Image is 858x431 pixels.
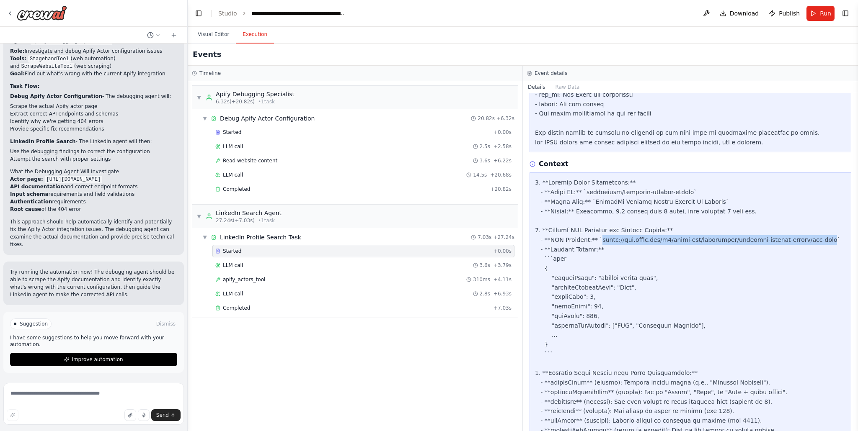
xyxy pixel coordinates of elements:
[523,81,550,93] button: Details
[10,268,177,298] p: Try running the automation now! The debugging agent should be able to scrape the Apify documentat...
[10,353,177,366] button: Improve automation
[20,63,74,70] code: ScrapeWebsiteTool
[494,129,512,136] span: + 0.00s
[478,115,495,122] span: 20.82s
[480,290,490,297] span: 2.8s
[10,205,177,213] li: of the 404 error
[10,92,177,100] p: - The debugging agent will:
[216,98,255,105] span: 6.32s (+20.82s)
[480,143,490,150] span: 2.5s
[10,191,49,197] strong: Input schema
[193,8,204,19] button: Hide left sidebar
[494,143,512,150] span: + 2.58s
[806,6,835,21] button: Run
[10,71,25,77] strong: Goal:
[191,26,236,44] button: Visual Editor
[494,157,512,164] span: + 6.22s
[10,48,25,54] strong: Role:
[223,248,241,254] span: Started
[196,213,202,220] span: ▼
[10,199,52,205] strong: Authentication
[10,334,177,348] p: I have some suggestions to help you move forward with your automation.
[20,321,48,327] span: Suggestion
[223,276,265,283] span: apify_actors_tool
[223,143,243,150] span: LLM call
[473,172,487,178] span: 14.5s
[494,276,512,283] span: + 4.11s
[10,148,177,155] li: Use the debugging findings to correct the configuration
[840,8,851,19] button: Show right sidebar
[10,110,177,118] li: Extract correct API endpoints and schemas
[10,190,177,198] li: requirements and field validations
[10,125,177,133] li: Provide specific fix recommendations
[28,55,71,63] code: StagehandTool
[550,81,585,93] button: Raw Data
[10,155,177,163] li: Attempt the search with proper settings
[480,157,490,164] span: 3.6s
[218,9,346,18] nav: breadcrumb
[223,290,243,297] span: LLM call
[17,5,67,21] img: Logo
[10,218,177,248] p: This approach should help automatically identify and potentially fix the Apify Actor integration ...
[730,9,759,18] span: Download
[10,184,64,190] strong: API documentation
[223,157,277,164] span: Read website content
[216,217,255,224] span: 27.24s (+7.03s)
[10,198,177,205] li: requirements
[494,262,512,269] span: + 3.79s
[45,176,103,183] code: [URL][DOMAIN_NAME]
[7,409,18,421] button: Improve this prompt
[539,159,569,169] h3: Context
[199,70,221,77] h3: Timeline
[478,234,491,241] span: 7.03s
[72,356,123,363] span: Improve automation
[10,56,26,62] strong: Tools:
[493,234,514,241] span: + 27.24s
[216,90,295,98] div: Apify Debugging Specialist
[167,30,181,40] button: Start a new chat
[10,176,43,182] strong: Actor page:
[202,115,207,122] span: ▼
[124,409,136,421] button: Upload files
[779,9,800,18] span: Publish
[10,93,102,99] strong: Debug Apify Actor Configuration
[155,320,177,328] button: Dismiss
[480,262,490,269] span: 3.6s
[494,290,512,297] span: + 6.93s
[223,129,241,136] span: Started
[223,305,250,311] span: Completed
[216,209,282,217] div: LinkedIn Search Agent
[223,186,250,192] span: Completed
[490,172,512,178] span: + 20.68s
[218,10,237,17] a: Studio
[535,70,567,77] h3: Event details
[765,6,803,21] button: Publish
[144,30,164,40] button: Switch to previous chat
[138,409,150,421] button: Click to speak your automation idea
[196,94,202,101] span: ▼
[10,138,177,145] p: - The LinkedIn agent will then:
[220,233,301,241] span: LinkedIn Profile Search Task
[820,9,831,18] span: Run
[10,70,177,77] li: Find out what's wrong with the current Apify integration
[10,183,177,190] li: and correct endpoint formats
[220,114,315,123] span: Debug Apify Actor Configuration
[494,248,512,254] span: + 0.00s
[496,115,514,122] span: + 6.32s
[10,139,76,144] strong: LinkedIn Profile Search
[193,49,221,60] h2: Events
[494,305,512,311] span: + 7.03s
[490,186,512,192] span: + 20.82s
[258,217,275,224] span: • 1 task
[236,26,274,44] button: Execution
[156,412,169,418] span: Send
[151,409,181,421] button: Send
[10,83,39,89] strong: Task Flow:
[473,276,490,283] span: 310ms
[223,262,243,269] span: LLM call
[223,172,243,178] span: LLM call
[10,55,177,70] li: (web automation) and (web scraping)
[10,103,177,110] li: Scrape the actual Apify actor page
[10,206,41,212] strong: Root cause
[202,234,207,241] span: ▼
